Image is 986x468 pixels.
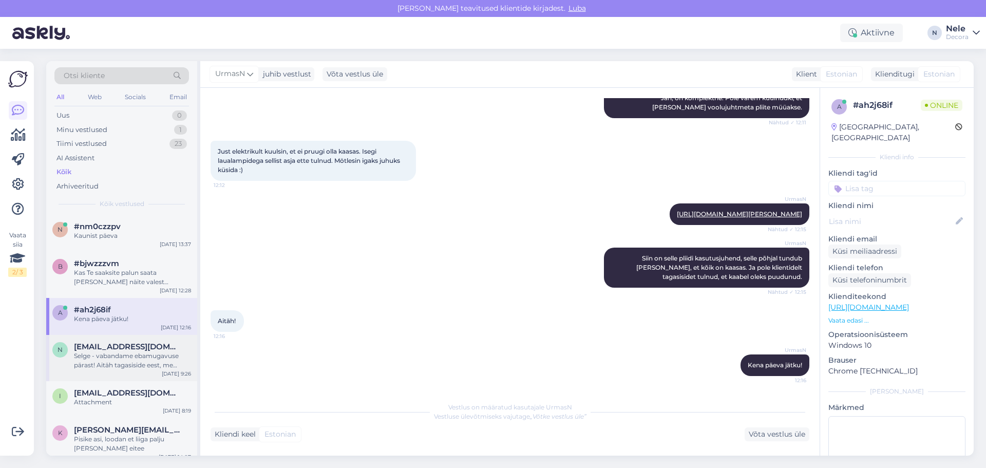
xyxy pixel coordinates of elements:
div: juhib vestlust [259,69,311,80]
div: [DATE] 14:07 [159,453,191,461]
div: N [927,26,942,40]
div: Võta vestlus üle [323,67,387,81]
span: Nähtud ✓ 12:15 [768,226,806,233]
div: 1 [174,125,187,135]
input: Lisa tag [828,181,965,196]
span: a [837,103,842,110]
span: Kena päeva jätku! [748,361,802,369]
span: #bjwzzzvm [74,259,119,268]
div: Kõik [56,167,71,177]
div: [DATE] 8:19 [163,407,191,415]
div: Vaata siia [8,231,27,277]
div: Tiimi vestlused [56,139,107,149]
div: Kliendi keel [211,429,256,440]
div: [DATE] 9:26 [162,370,191,378]
span: Kõik vestlused [100,199,144,209]
span: 12:16 [214,332,252,340]
div: Kas Te saaksite palun saata [PERSON_NAME] näite valest käibemaksukoodist, sest need mida me vaata... [74,268,191,287]
span: n [58,226,63,233]
img: Askly Logo [8,69,28,89]
p: Kliendi telefon [828,263,965,273]
p: Vaata edasi ... [828,316,965,325]
span: b [58,263,63,270]
span: Vestluse ülevõtmiseks vajutage [434,413,586,420]
p: Märkmed [828,402,965,413]
div: All [54,90,66,104]
div: Klienditugi [871,69,915,80]
div: 23 [169,139,187,149]
div: Web [86,90,104,104]
div: Kliendi info [828,153,965,162]
div: Minu vestlused [56,125,107,135]
div: Pisike asi, loodan et liiga palju [PERSON_NAME] eitee [74,435,191,453]
div: Aktiivne [840,24,903,42]
span: n [58,346,63,353]
div: Nele [946,25,969,33]
a: NeleDecora [946,25,980,41]
span: Estonian [264,429,296,440]
span: Estonian [826,69,857,80]
p: Windows 10 [828,340,965,351]
span: 12:12 [214,181,252,189]
span: UrmasN [215,68,245,80]
span: 12:16 [768,377,806,384]
p: Kliendi tag'id [828,168,965,179]
div: # ah2j68if [853,99,921,111]
div: Kena päeva jätku! [74,314,191,324]
span: Vestlus on määratud kasutajale UrmasN [448,403,572,411]
div: Uus [56,110,69,121]
span: nils.austa@gmail.com [74,342,181,351]
div: AI Assistent [56,153,94,163]
div: [GEOGRAPHIC_DATA], [GEOGRAPHIC_DATA] [831,122,955,143]
div: Kaunist päeva [74,231,191,240]
span: Aitäh! [218,317,236,325]
span: Nähtud ✓ 12:15 [768,288,806,296]
span: Siin on selle pliidi kasutusjuhend, selle põhjal tundub [PERSON_NAME], et kõik on kaasas. Ja pole... [636,254,804,280]
div: [DATE] 13:37 [160,240,191,248]
span: #nm0czzpv [74,222,121,231]
p: Kliendi nimi [828,200,965,211]
a: [URL][DOMAIN_NAME] [828,303,909,312]
div: Arhiveeritud [56,181,99,192]
div: Võta vestlus üle [745,427,809,441]
div: Küsi telefoninumbrit [828,273,911,287]
span: Nähtud ✓ 12:11 [768,119,806,126]
a: [URL][DOMAIN_NAME][PERSON_NAME] [677,210,802,218]
div: [PERSON_NAME] [828,387,965,396]
div: 0 [172,110,187,121]
div: Attachment [74,398,191,407]
p: Klienditeekond [828,291,965,302]
span: Online [921,100,962,111]
span: UrmasN [768,195,806,203]
div: Klient [792,69,817,80]
div: Selge - vabandame ebamugavuse pärast! Aitäh tagasiside eest, me uurime omalt poolt edasi millest ... [74,351,191,370]
div: Küsi meiliaadressi [828,245,901,258]
div: [DATE] 12:28 [160,287,191,294]
i: „Võtke vestlus üle” [530,413,586,420]
p: Chrome [TECHNICAL_ID] [828,366,965,377]
span: kaspar.raasman@gmail.com [74,425,181,435]
p: Brauser [828,355,965,366]
div: [DATE] 12:16 [161,324,191,331]
span: Just elektrikult kuulsin, et ei pruugi olla kaasas. Isegi laualampidega sellist asja ette tulnud.... [218,147,402,174]
div: 2 / 3 [8,268,27,277]
span: info@ixander.eu [74,388,181,398]
p: Kliendi email [828,234,965,245]
span: #ah2j68if [74,305,111,314]
span: Luba [565,4,589,13]
p: Operatsioonisüsteem [828,329,965,340]
div: Decora [946,33,969,41]
span: a [58,309,63,316]
span: UrmasN [768,239,806,247]
span: Estonian [923,69,955,80]
input: Lisa nimi [829,216,954,227]
span: i [59,392,61,400]
span: k [58,429,63,437]
div: Socials [123,90,148,104]
span: UrmasN [768,346,806,354]
span: Otsi kliente [64,70,105,81]
div: Email [167,90,189,104]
